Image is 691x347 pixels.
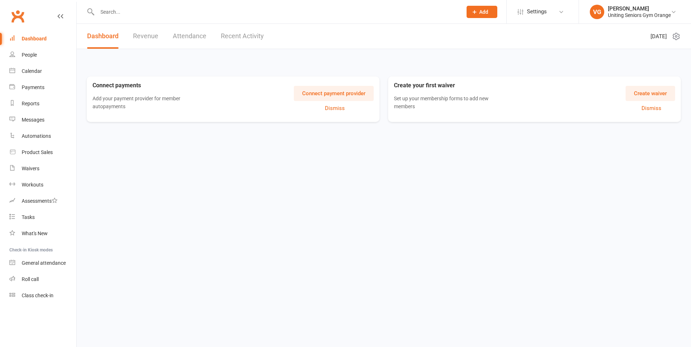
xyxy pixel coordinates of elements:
h3: Create your first waiver [394,82,511,89]
button: Create waiver [626,86,675,101]
a: What's New [9,225,76,242]
a: Dashboard [9,31,76,47]
div: Assessments [22,198,57,204]
div: People [22,52,37,58]
h3: Connect payments [93,82,214,89]
div: Roll call [22,276,39,282]
a: Class kiosk mode [9,287,76,304]
div: Waivers [22,166,39,171]
p: Set up your membership forms to add new members [394,95,499,111]
div: Messages [22,117,44,123]
a: Product Sales [9,144,76,161]
a: Waivers [9,161,76,177]
span: [DATE] [651,32,667,41]
a: Dashboard [87,24,119,49]
div: Reports [22,101,39,106]
a: People [9,47,76,63]
div: [PERSON_NAME] [608,5,671,12]
a: Attendance [173,24,206,49]
input: Search... [95,7,457,17]
div: Tasks [22,214,35,220]
div: Automations [22,133,51,139]
div: Class check-in [22,293,53,298]
a: Revenue [133,24,158,49]
button: Add [467,6,497,18]
a: Messages [9,112,76,128]
a: Clubworx [9,7,27,25]
div: VG [590,5,604,19]
a: Automations [9,128,76,144]
a: Assessments [9,193,76,209]
span: Settings [527,4,547,20]
div: Uniting Seniors Gym Orange [608,12,671,18]
a: Reports [9,96,76,112]
button: Dismiss [296,104,374,113]
div: Workouts [22,182,43,188]
a: Recent Activity [221,24,264,49]
span: Add [479,9,488,15]
div: Payments [22,84,44,90]
a: Calendar [9,63,76,79]
div: General attendance [22,260,66,266]
a: Payments [9,79,76,96]
a: Workouts [9,177,76,193]
div: Calendar [22,68,42,74]
button: Dismiss [627,104,675,113]
p: Add your payment provider for member autopayments [93,95,202,111]
a: Tasks [9,209,76,225]
button: Connect payment provider [294,86,374,101]
div: Product Sales [22,149,53,155]
a: General attendance kiosk mode [9,255,76,271]
div: Dashboard [22,36,47,41]
div: What's New [22,230,48,236]
a: Roll call [9,271,76,287]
